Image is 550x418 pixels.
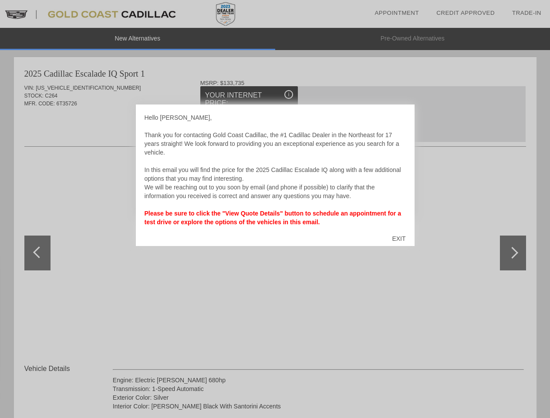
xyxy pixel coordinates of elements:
[383,226,414,252] div: EXIT
[512,10,541,16] a: Trade-In
[375,10,419,16] a: Appointment
[145,210,401,226] strong: Please be sure to click the "View Quote Details" button to schedule an appointment for a test dri...
[436,10,495,16] a: Credit Approved
[145,113,406,226] div: Hello [PERSON_NAME], Thank you for contacting Gold Coast Cadillac, the #1 Cadillac Dealer in the ...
